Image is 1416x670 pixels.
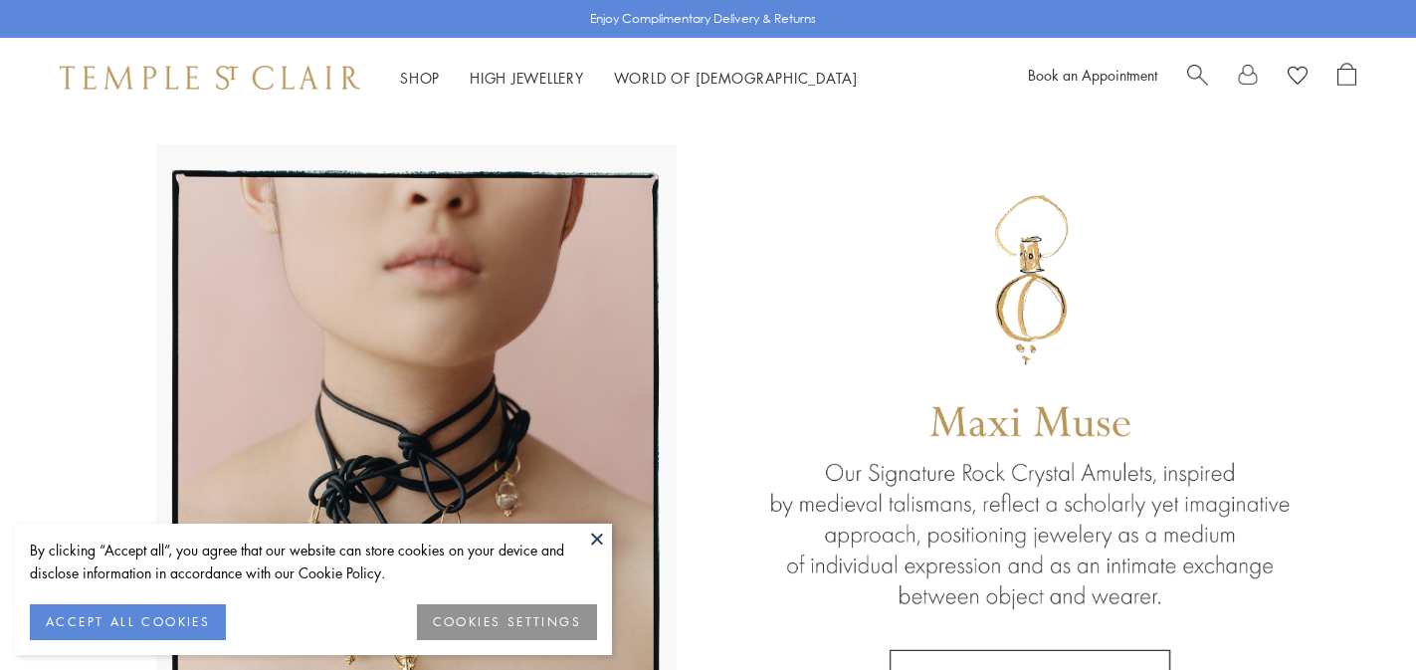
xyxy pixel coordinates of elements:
a: Search [1187,63,1208,93]
a: Open Shopping Bag [1337,63,1356,93]
a: ShopShop [400,68,440,88]
nav: Main navigation [400,66,858,91]
p: Enjoy Complimentary Delivery & Returns [590,9,816,29]
a: View Wishlist [1288,63,1308,93]
button: ACCEPT ALL COOKIES [30,604,226,640]
a: High JewelleryHigh Jewellery [470,68,584,88]
img: Temple St. Clair [60,66,360,90]
iframe: Gorgias live chat messenger [1316,576,1396,650]
a: World of [DEMOGRAPHIC_DATA]World of [DEMOGRAPHIC_DATA] [614,68,858,88]
button: COOKIES SETTINGS [417,604,597,640]
div: By clicking “Accept all”, you agree that our website can store cookies on your device and disclos... [30,539,597,584]
a: Book an Appointment [1028,65,1157,85]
